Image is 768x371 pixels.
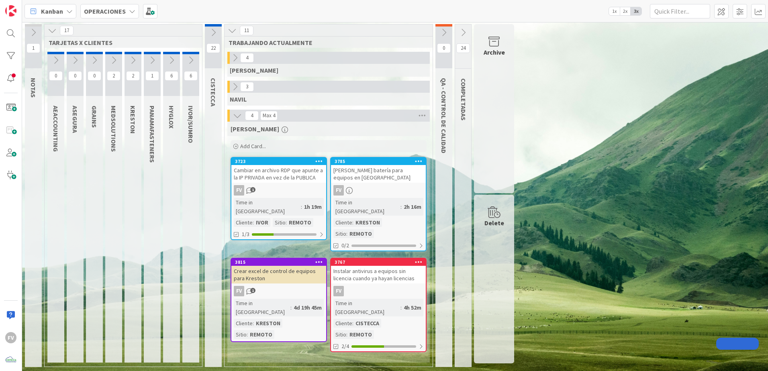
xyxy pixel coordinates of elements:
[71,106,79,133] span: ASEGURA
[90,106,98,128] span: GRAINS
[335,259,426,265] div: 3767
[165,71,178,81] span: 6
[331,259,426,283] div: 3767Instalar antivirus a equipos sin licencia cuando ya hayan licencias
[60,26,74,35] span: 17
[331,165,426,183] div: [PERSON_NAME] batería para equipos en [GEOGRAPHIC_DATA]
[231,125,279,133] span: FERNANDO
[84,7,126,15] b: OPERACIONES
[346,229,347,238] span: :
[341,241,349,250] span: 0/2
[331,266,426,283] div: Instalar antivirus a equipos sin licencia cuando ya hayan licencias
[41,6,63,16] span: Kanban
[609,7,620,15] span: 1x
[231,158,326,165] div: 3723
[247,330,248,339] span: :
[331,158,426,183] div: 3785[PERSON_NAME] batería para equipos en [GEOGRAPHIC_DATA]
[341,342,349,351] span: 2/4
[234,299,290,316] div: Time in [GEOGRAPHIC_DATA]
[400,303,402,312] span: :
[253,218,254,227] span: :
[273,218,286,227] div: Sitio
[234,218,253,227] div: Cliente
[27,43,40,53] span: 1
[230,66,278,74] span: GABRIEL
[206,43,220,53] span: 22
[234,286,244,296] div: FV
[5,332,16,343] div: FV
[484,218,504,228] div: Delete
[234,330,247,339] div: Sitio
[254,319,282,328] div: KRESTON
[234,319,253,328] div: Cliente
[52,106,60,152] span: AEACCOUNTING
[333,229,346,238] div: Sitio
[333,299,400,316] div: Time in [GEOGRAPHIC_DATA]
[650,4,710,18] input: Quick Filter...
[242,230,249,238] span: 1/3
[335,159,426,164] div: 3785
[456,43,470,53] span: 24
[240,82,254,92] span: 3
[230,95,247,103] span: NAVIL
[68,71,82,81] span: 0
[5,5,16,16] img: Visit kanbanzone.com
[253,319,254,328] span: :
[286,218,287,227] span: :
[347,229,374,238] div: REMOTO
[402,303,423,312] div: 4h 52m
[231,259,326,266] div: 3815
[346,330,347,339] span: :
[231,259,326,283] div: 3815Crear excel de control de equipos para Kreston
[331,286,426,296] div: FV
[235,159,326,164] div: 3723
[5,355,16,366] img: avatar
[148,106,156,163] span: PANAMAFASTENERS
[631,7,641,15] span: 3x
[250,187,255,192] span: 1
[331,158,426,165] div: 3785
[333,185,344,196] div: FV
[254,218,270,227] div: IVOR
[402,202,423,211] div: 2h 16m
[620,7,631,15] span: 2x
[333,286,344,296] div: FV
[187,106,195,143] span: IVOR/SUMRO
[347,330,374,339] div: REMOTO
[110,106,118,152] span: MEDSOLUTIONS
[437,43,451,53] span: 0
[250,288,255,293] span: 1
[231,158,326,183] div: 3723Cambiar en archivo RDP que apunte a la IP PRIVADA en vez de la PUBLICA
[240,26,253,35] span: 11
[353,218,382,227] div: KRESTON
[240,143,266,150] span: Add Card...
[49,39,192,47] span: TARJETAS X CLIENTES
[231,185,326,196] div: FV
[145,71,159,81] span: 1
[440,78,448,153] span: QA - CONTROL DE CALIDAD
[352,319,353,328] span: :
[240,53,254,63] span: 4
[484,47,505,57] div: Archive
[302,202,324,211] div: 1h 19m
[107,71,121,81] span: 2
[235,259,326,265] div: 3815
[231,165,326,183] div: Cambiar en archivo RDP que apunte a la IP PRIVADA en vez de la PUBLICA
[231,266,326,283] div: Crear excel de control de equipos para Kreston
[400,202,402,211] span: :
[331,259,426,266] div: 3767
[292,303,324,312] div: 4d 19h 45m
[29,78,37,98] span: NOTAS
[263,114,275,118] div: Max 4
[231,286,326,296] div: FV
[167,106,176,128] span: HYGLOX
[209,78,217,106] span: CISTECCA
[88,71,101,81] span: 0
[460,78,468,120] span: COMPLETADAS
[333,218,352,227] div: Cliente
[290,303,292,312] span: :
[234,198,301,216] div: Time in [GEOGRAPHIC_DATA]
[49,71,63,81] span: 0
[234,185,244,196] div: FV
[287,218,313,227] div: REMOTO
[129,106,137,134] span: KRESTON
